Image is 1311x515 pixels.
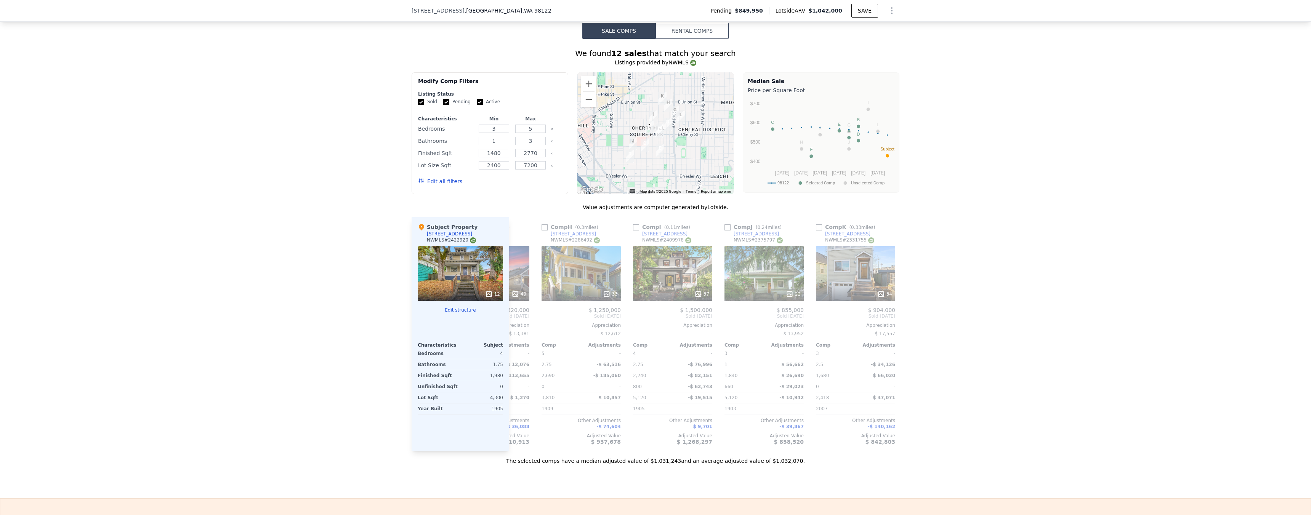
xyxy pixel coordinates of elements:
[781,373,804,378] span: $ 26,690
[639,189,681,194] span: Map data ©2025 Google
[507,362,529,367] span: $ 12,076
[418,178,462,185] button: Edit all filters
[685,237,691,243] img: NWMLS Logo
[775,170,790,176] text: [DATE]
[656,123,664,136] div: 2011 E Cherry St
[884,3,899,18] button: Show Options
[542,322,621,328] div: Appreciation
[724,351,728,356] span: 3
[477,116,511,122] div: Min
[724,223,785,231] div: Comp J
[688,395,712,400] span: -$ 19,515
[633,313,712,319] span: Sold [DATE]
[794,170,809,176] text: [DATE]
[693,424,712,429] span: $ 9,701
[877,290,892,298] div: 34
[694,290,709,298] div: 37
[748,77,894,85] div: Median Sale
[724,433,804,439] div: Adjusted Value
[680,307,712,313] span: $ 1,500,000
[816,359,854,370] div: 2.5
[677,439,712,445] span: $ 1,268,297
[630,189,635,193] button: Keyboard shortcuts
[748,85,894,96] div: Price per Square Foot
[816,223,878,231] div: Comp K
[776,7,808,14] span: Lotside ARV
[542,417,621,424] div: Other Adjustments
[633,395,646,400] span: 5,120
[542,384,545,389] span: 0
[502,307,529,313] span: $ 820,000
[591,439,621,445] span: $ 937,678
[857,117,860,122] text: B
[757,225,768,230] span: 0.24
[418,160,474,171] div: Lot Size Sqft
[465,7,551,14] span: , [GEOGRAPHIC_DATA]
[676,111,685,124] div: 822 24th Ave
[412,48,899,59] div: We found that match your search
[701,189,731,194] a: Report a map error
[418,116,474,122] div: Characteristics
[629,137,637,150] div: 349 16th Ave
[771,120,774,125] text: C
[782,331,804,336] span: -$ 13,952
[593,373,621,378] span: -$ 185,060
[418,136,474,146] div: Bathrooms
[734,237,783,243] div: NWMLS # 2375797
[832,170,846,176] text: [DATE]
[857,403,895,414] div: -
[819,126,822,130] text: K
[868,307,895,313] span: $ 904,000
[825,231,870,237] div: [STREET_ADDRESS]
[786,290,801,298] div: 22
[418,99,424,105] input: Sold
[551,237,600,243] div: NWMLS # 2286492
[750,159,761,164] text: $400
[777,181,789,186] text: 98122
[460,342,503,348] div: Subject
[642,231,688,237] div: [STREET_ADDRESS]
[873,373,895,378] span: $ 66,020
[816,395,829,400] span: 2,418
[868,424,895,429] span: -$ 140,162
[868,100,869,105] text: I
[686,189,696,194] a: Terms (opens in new tab)
[846,225,878,230] span: ( miles)
[491,381,529,392] div: -
[522,8,551,14] span: , WA 98122
[808,8,842,14] span: $1,042,000
[550,140,553,143] button: Clear
[581,76,596,91] button: Zoom in
[750,101,761,106] text: $700
[462,370,503,381] div: 1,980
[462,381,503,392] div: 0
[633,223,693,231] div: Comp I
[598,395,621,400] span: $ 10,857
[462,348,503,359] div: 4
[735,7,763,14] span: $849,950
[581,342,621,348] div: Adjustments
[577,225,584,230] span: 0.3
[470,237,476,243] img: NWMLS Logo
[427,231,472,237] div: [STREET_ADDRESS]
[633,342,673,348] div: Comp
[816,384,819,389] span: 0
[724,417,804,424] div: Other Adjustments
[688,384,712,389] span: -$ 62,743
[655,23,729,39] button: Rental Comps
[664,99,672,112] div: 953 22nd Ave
[418,392,459,403] div: Lot Sqft
[427,237,476,243] div: NWMLS # 2422920
[649,110,657,123] div: 818 19th Ave
[485,290,500,298] div: 12
[816,231,870,237] a: [STREET_ADDRESS]
[633,351,636,356] span: 4
[581,92,596,107] button: Zoom out
[851,225,861,230] span: 0.33
[418,359,459,370] div: Bathrooms
[633,322,712,328] div: Appreciation
[764,342,804,348] div: Adjustments
[688,373,712,378] span: -$ 82,151
[813,170,827,176] text: [DATE]
[572,225,601,230] span: ( miles)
